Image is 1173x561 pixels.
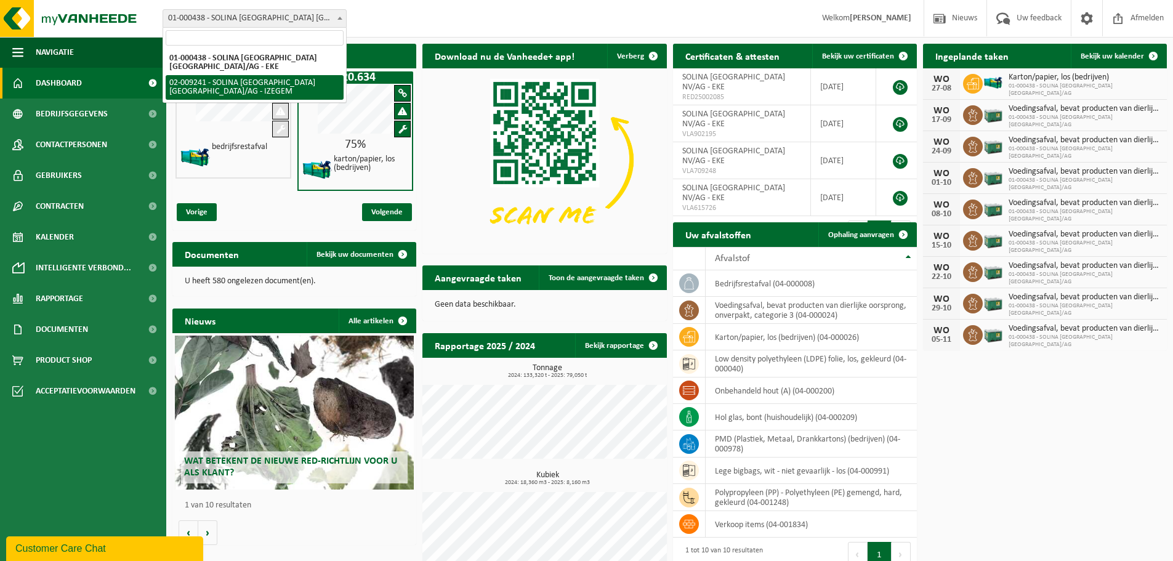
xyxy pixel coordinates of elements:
[302,154,333,185] img: HK-XZ-20-GN-12
[929,169,954,179] div: WO
[682,92,801,102] span: RED25002085
[307,242,415,267] a: Bekijk uw documenten
[682,166,801,176] span: VLA709248
[163,10,346,27] span: 01-000438 - SOLINA BELGIUM NV/AG - EKE
[706,404,917,430] td: hol glas, bont (huishoudelijk) (04-000209)
[706,324,917,350] td: karton/papier, los (bedrijven) (04-000026)
[983,103,1004,124] img: PB-LB-0680-HPE-GN-01
[1009,135,1161,145] span: Voedingsafval, bevat producten van dierlijke oorsprong, onverpakt, categorie 3
[177,203,217,221] span: Vorige
[198,520,217,545] button: Volgende
[929,147,954,156] div: 24-09
[1009,271,1161,286] span: 01-000438 - SOLINA [GEOGRAPHIC_DATA] [GEOGRAPHIC_DATA]/AG
[1009,230,1161,240] span: Voedingsafval, bevat producten van dierlijke oorsprong, onverpakt, categorie 3
[929,304,954,313] div: 29-10
[185,277,404,286] p: U heeft 580 ongelezen document(en).
[822,52,894,60] span: Bekijk uw certificaten
[929,263,954,273] div: WO
[929,232,954,241] div: WO
[706,377,917,404] td: onbehandeld hout (A) (04-000200)
[682,129,801,139] span: VLA902195
[429,373,666,379] span: 2024: 133,320 t - 2025: 79,050 t
[706,511,917,538] td: verkoop items (04-001834)
[706,350,917,377] td: low density polyethyleen (LDPE) folie, los, gekleurd (04-000040)
[362,203,412,221] span: Volgende
[818,222,916,247] a: Ophaling aanvragen
[607,44,666,68] button: Verberg
[811,142,877,179] td: [DATE]
[929,294,954,304] div: WO
[682,110,785,129] span: SOLINA [GEOGRAPHIC_DATA] NV/AG - EKE
[172,242,251,266] h2: Documenten
[36,129,107,160] span: Contactpersonen
[1009,302,1161,317] span: 01-000438 - SOLINA [GEOGRAPHIC_DATA] [GEOGRAPHIC_DATA]/AG
[175,336,414,490] a: Wat betekent de nieuwe RED-richtlijn voor u als klant?
[682,184,785,203] span: SOLINA [GEOGRAPHIC_DATA] NV/AG - EKE
[184,456,397,478] span: Wat betekent de nieuwe RED-richtlijn voor u als klant?
[1009,104,1161,114] span: Voedingsafval, bevat producten van dierlijke oorsprong, onverpakt, categorie 3
[1009,240,1161,254] span: 01-000438 - SOLINA [GEOGRAPHIC_DATA] [GEOGRAPHIC_DATA]/AG
[929,116,954,124] div: 17-09
[422,44,587,68] h2: Download nu de Vanheede+ app!
[166,75,344,100] li: 02-009241 - SOLINA [GEOGRAPHIC_DATA] [GEOGRAPHIC_DATA]/AG - IZEGEM
[983,292,1004,313] img: PB-LB-0680-HPE-GN-01
[929,336,954,344] div: 05-11
[429,471,666,486] h3: Kubiek
[1009,73,1161,83] span: Karton/papier, los (bedrijven)
[929,210,954,219] div: 08-10
[983,323,1004,344] img: PB-LB-0680-HPE-GN-01
[682,73,785,92] span: SOLINA [GEOGRAPHIC_DATA] NV/AG - EKE
[983,166,1004,187] img: PB-LB-0680-HPE-GN-01
[1009,177,1161,192] span: 01-000438 - SOLINA [GEOGRAPHIC_DATA] [GEOGRAPHIC_DATA]/AG
[1009,167,1161,177] span: Voedingsafval, bevat producten van dierlijke oorsprong, onverpakt, categorie 3
[179,520,198,545] button: Vorige
[36,345,92,376] span: Product Shop
[36,99,108,129] span: Bedrijfsgegevens
[1009,293,1161,302] span: Voedingsafval, bevat producten van dierlijke oorsprong, onverpakt, categorie 3
[539,265,666,290] a: Toon de aangevraagde taken
[706,270,917,297] td: bedrijfsrestafval (04-000008)
[811,105,877,142] td: [DATE]
[983,198,1004,219] img: PB-LB-0680-HPE-GN-01
[983,260,1004,281] img: PB-LB-0680-HPE-GN-01
[300,71,410,84] h1: Z20.634
[983,135,1004,156] img: PB-LB-0680-HPE-GN-01
[1009,208,1161,223] span: 01-000438 - SOLINA [GEOGRAPHIC_DATA] [GEOGRAPHIC_DATA]/AG
[180,142,211,172] img: HK-XZ-20-GN-12
[929,326,954,336] div: WO
[1009,334,1161,349] span: 01-000438 - SOLINA [GEOGRAPHIC_DATA] [GEOGRAPHIC_DATA]/AG
[435,301,654,309] p: Geen data beschikbaar.
[923,44,1021,68] h2: Ingeplande taken
[929,179,954,187] div: 01-10
[706,484,917,511] td: polypropyleen (PP) - Polyethyleen (PE) gemengd, hard, gekleurd (04-001248)
[575,333,666,358] a: Bekijk rapportage
[212,143,267,151] h4: bedrijfsrestafval
[1009,83,1161,97] span: 01-000438 - SOLINA [GEOGRAPHIC_DATA] [GEOGRAPHIC_DATA]/AG
[429,364,666,379] h3: Tonnage
[1009,145,1161,160] span: 01-000438 - SOLINA [GEOGRAPHIC_DATA] [GEOGRAPHIC_DATA]/AG
[6,534,206,561] iframe: chat widget
[339,309,415,333] a: Alle artikelen
[929,75,954,84] div: WO
[422,265,534,289] h2: Aangevraagde taken
[1009,324,1161,334] span: Voedingsafval, bevat producten van dierlijke oorsprong, onverpakt, categorie 3
[673,222,764,246] h2: Uw afvalstoffen
[1081,52,1144,60] span: Bekijk uw kalender
[929,137,954,147] div: WO
[299,139,412,151] div: 75%
[1071,44,1166,68] a: Bekijk uw kalender
[334,155,408,172] h4: karton/papier, los (bedrijven)
[36,160,82,191] span: Gebruikers
[36,314,88,345] span: Documenten
[811,68,877,105] td: [DATE]
[316,251,393,259] span: Bekijk uw documenten
[163,9,347,28] span: 01-000438 - SOLINA BELGIUM NV/AG - EKE
[929,84,954,93] div: 27-08
[850,14,911,23] strong: [PERSON_NAME]
[422,68,666,251] img: Download de VHEPlus App
[811,179,877,216] td: [DATE]
[1009,198,1161,208] span: Voedingsafval, bevat producten van dierlijke oorsprong, onverpakt, categorie 3
[673,44,792,68] h2: Certificaten & attesten
[983,72,1004,93] img: HK-XZ-20-GN-12
[682,203,801,213] span: VLA615726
